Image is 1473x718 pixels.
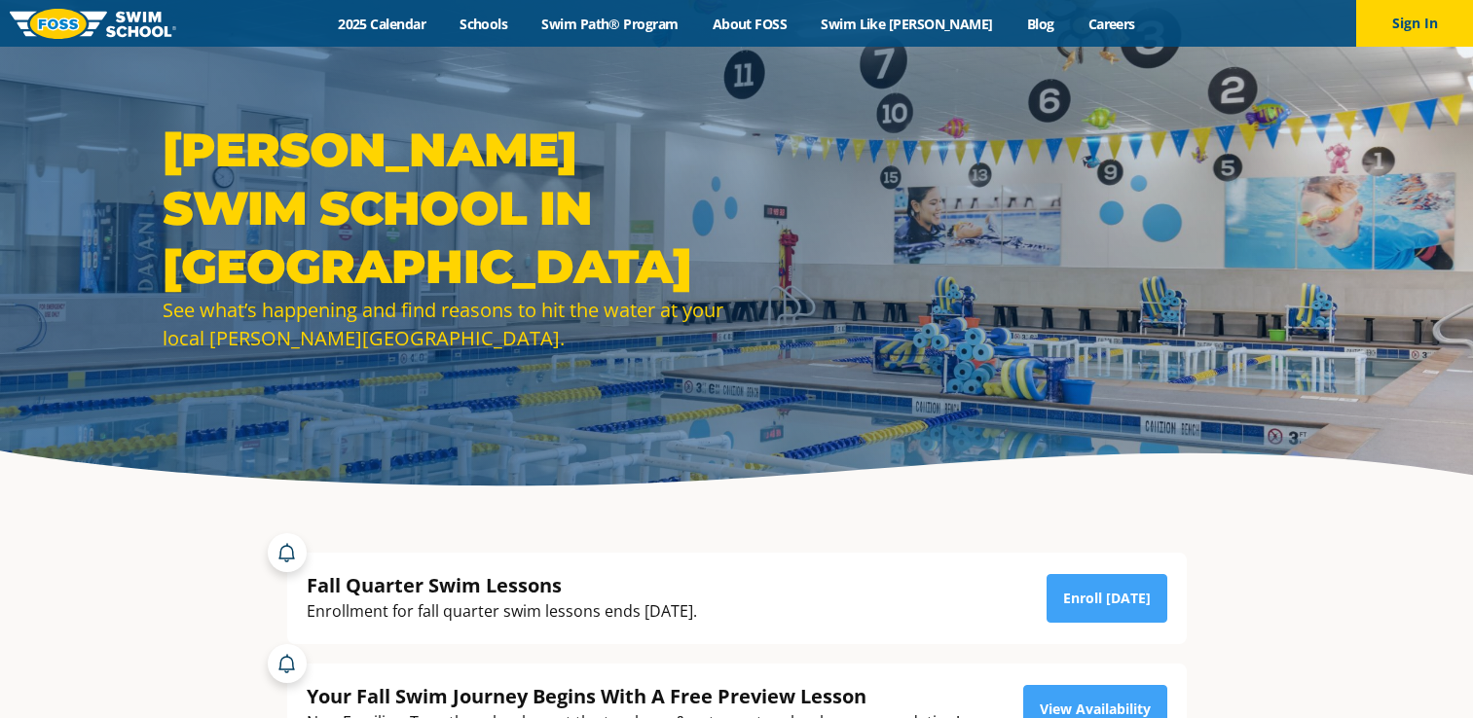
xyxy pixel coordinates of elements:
[10,9,176,39] img: FOSS Swim School Logo
[163,121,727,296] h1: [PERSON_NAME] Swim School in [GEOGRAPHIC_DATA]
[1010,15,1071,33] a: Blog
[695,15,804,33] a: About FOSS
[1047,574,1167,623] a: Enroll [DATE]
[525,15,695,33] a: Swim Path® Program
[804,15,1011,33] a: Swim Like [PERSON_NAME]
[321,15,443,33] a: 2025 Calendar
[163,296,727,352] div: See what’s happening and find reasons to hit the water at your local [PERSON_NAME][GEOGRAPHIC_DATA].
[1071,15,1152,33] a: Careers
[443,15,525,33] a: Schools
[307,572,697,598] div: Fall Quarter Swim Lessons
[307,683,960,709] div: Your Fall Swim Journey Begins With A Free Preview Lesson
[307,598,697,625] div: Enrollment for fall quarter swim lessons ends [DATE].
